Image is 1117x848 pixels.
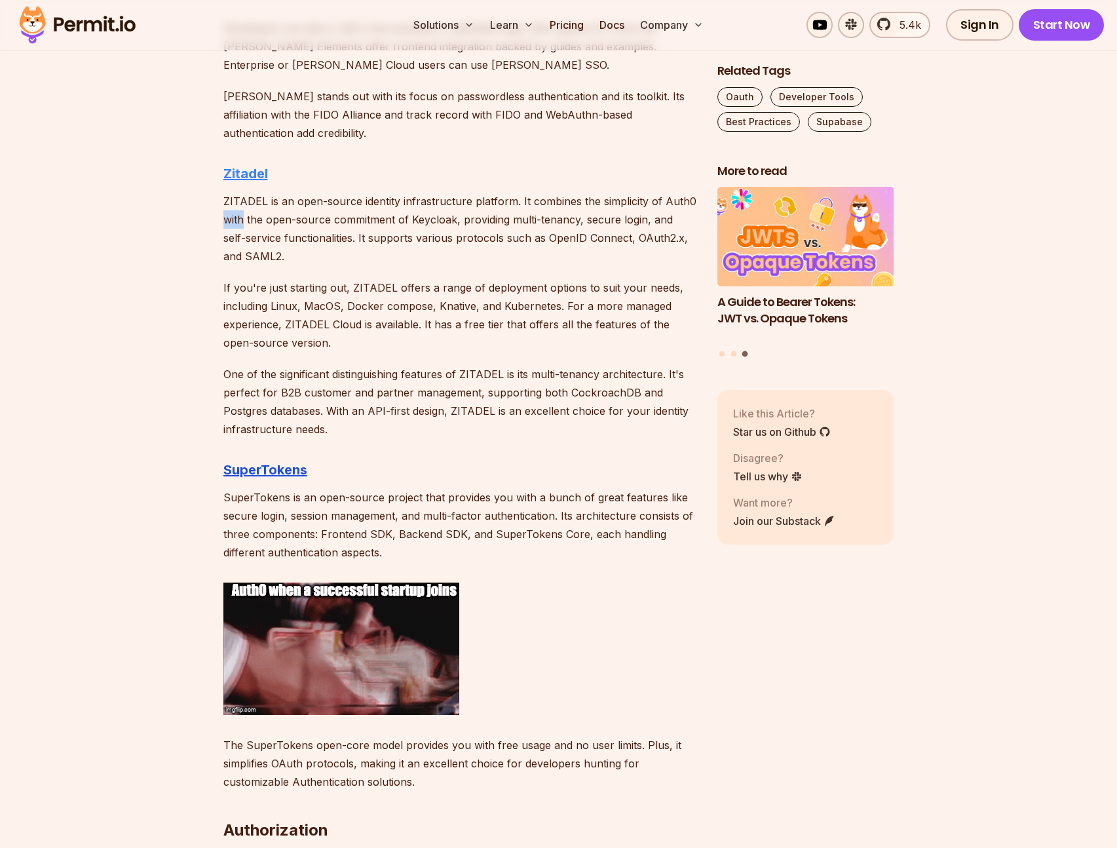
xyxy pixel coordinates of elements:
[733,450,803,466] p: Disagree?
[869,12,930,38] a: 5.4k
[717,187,894,287] img: A Guide to Bearer Tokens: JWT vs. Opaque Tokens
[770,87,863,107] a: Developer Tools
[733,406,831,421] p: Like this Article?
[1019,9,1105,41] a: Start Now
[733,469,803,484] a: Tell us why
[717,187,894,343] a: A Guide to Bearer Tokens: JWT vs. Opaque TokensA Guide to Bearer Tokens: JWT vs. Opaque Tokens
[717,112,800,132] a: Best Practices
[223,87,696,142] p: [PERSON_NAME] stands out with its focus on passwordless authentication and its toolkit. Its affil...
[717,87,763,107] a: Oauth
[635,12,709,38] button: Company
[544,12,589,38] a: Pricing
[892,17,921,33] span: 5.4k
[733,424,831,440] a: Star us on Github
[13,3,142,47] img: Permit logo
[717,63,894,79] h2: Related Tags
[717,187,894,359] div: Posts
[223,488,696,562] p: SuperTokens is an open-source project that provides you with a bunch of great features like secur...
[717,294,894,327] h3: A Guide to Bearer Tokens: JWT vs. Opaque Tokens
[223,279,696,352] p: If you're just starting out, ZITADEL offers a range of deployment options to suit your needs, inc...
[717,163,894,180] h2: More to read
[223,820,328,839] strong: Authorization
[594,12,630,38] a: Docs
[731,351,736,357] button: Go to slide 2
[223,365,696,438] p: One of the significant distinguishing features of ZITADEL is its multi-tenancy architecture. It's...
[742,351,748,357] button: Go to slide 3
[223,736,696,791] p: The SuperTokens open-core model provides you with free usage and no user limits. Plus, it simplif...
[717,187,894,343] li: 3 of 3
[223,462,307,478] a: SuperTokens
[223,166,268,182] a: Zitadel
[223,583,459,715] img: 88f4w9.gif
[733,495,835,511] p: Want more?
[223,192,696,265] p: ZITADEL is an open-source identity infrastructure platform. It combines the simplicity of Auth0 w...
[733,513,835,529] a: Join our Substack
[408,12,480,38] button: Solutions
[946,9,1013,41] a: Sign In
[808,112,871,132] a: Supabase
[719,351,725,357] button: Go to slide 1
[485,12,539,38] button: Learn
